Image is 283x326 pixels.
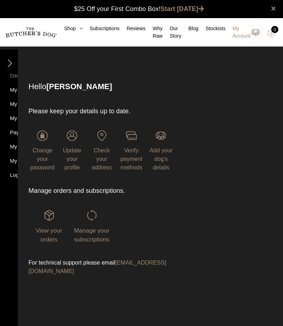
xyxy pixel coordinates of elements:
[271,26,278,33] div: 0
[271,4,276,13] a: close
[28,259,175,276] p: For technical support please email
[5,72,13,81] a: Dashboard
[87,210,97,221] img: login-TBD_Subscriptions.png
[28,107,175,116] p: Please keep your details up to date.
[198,25,225,32] a: Stockists
[161,5,204,12] a: Start [DATE]
[58,130,86,170] a: Update your profile
[5,86,13,96] a: My Orders
[5,129,13,138] a: Payment Methods
[71,210,112,243] a: Manage your subscriptions
[46,82,112,91] strong: [PERSON_NAME]
[57,25,83,32] a: Shop
[146,25,163,40] a: Why Raw
[126,130,137,141] img: login-TBD_Payments.png
[120,25,146,32] a: Reviews
[37,130,48,141] img: login-TBD_Password.png
[181,25,198,32] a: Blog
[74,227,109,243] span: Manage your subscriptions
[150,147,172,170] span: Add your dog's details
[156,130,166,141] img: login-TBD_Dog.png
[67,130,77,141] img: login-TBD_Profile.png
[96,130,107,141] img: login-TBD_Address.png
[28,130,56,170] a: Change your password
[44,210,54,221] img: login-TBD_Orders.png
[5,100,13,110] a: My Subscriptions
[28,81,260,92] p: Hello
[147,130,175,170] a: Add your dog's details
[36,227,62,243] span: View your orders
[5,157,13,167] a: My Dogs
[225,25,260,40] a: My Account
[5,114,13,124] a: My Addresses
[28,186,175,196] p: Manage orders and subscriptions.
[117,130,145,170] a: Verify payment methods
[5,171,13,181] a: Logout
[5,143,13,152] a: My Details
[120,147,142,170] span: Verify payment methods
[63,147,82,170] span: Update your profile
[163,25,182,40] a: Our Story
[30,147,54,170] span: Change your password
[28,260,166,274] a: [EMAIL_ADDRESS][DOMAIN_NAME]
[91,147,112,170] span: Check your address
[28,210,69,243] a: View your orders
[267,28,276,38] img: TBD_Cart-Empty.png
[5,59,15,67] img: DropDown-right-side.png
[83,25,120,32] a: Subscriptions
[88,130,116,170] a: Check your address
